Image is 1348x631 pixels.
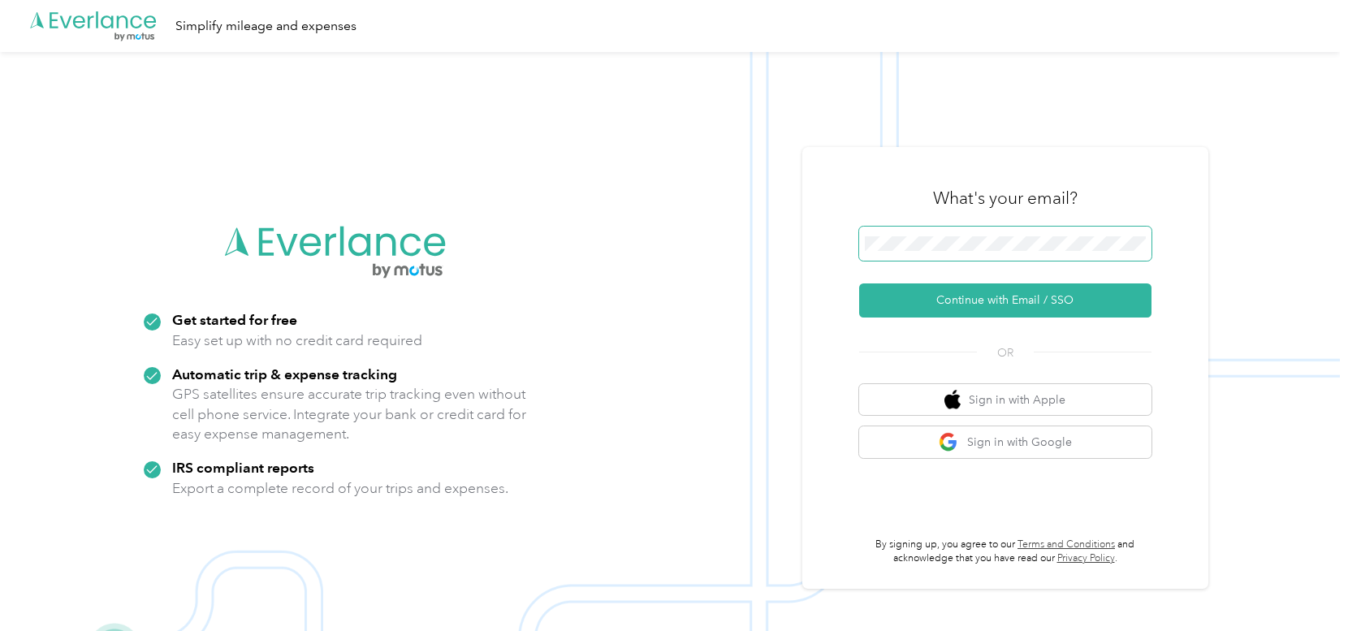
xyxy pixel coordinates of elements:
button: google logoSign in with Google [859,426,1151,458]
img: google logo [939,432,959,452]
div: Simplify mileage and expenses [175,16,356,37]
p: Export a complete record of your trips and expenses. [172,478,508,499]
p: By signing up, you agree to our and acknowledge that you have read our . [859,538,1151,566]
a: Terms and Conditions [1017,538,1115,551]
iframe: Everlance-gr Chat Button Frame [1257,540,1348,631]
a: Privacy Policy [1057,552,1115,564]
span: OR [977,344,1034,361]
button: Continue with Email / SSO [859,283,1151,318]
p: GPS satellites ensure accurate trip tracking even without cell phone service. Integrate your bank... [172,384,527,444]
p: Easy set up with no credit card required [172,331,422,351]
button: apple logoSign in with Apple [859,384,1151,416]
strong: IRS compliant reports [172,459,314,476]
img: apple logo [944,390,961,410]
h3: What's your email? [933,187,1078,210]
strong: Get started for free [172,311,297,328]
strong: Automatic trip & expense tracking [172,365,397,382]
